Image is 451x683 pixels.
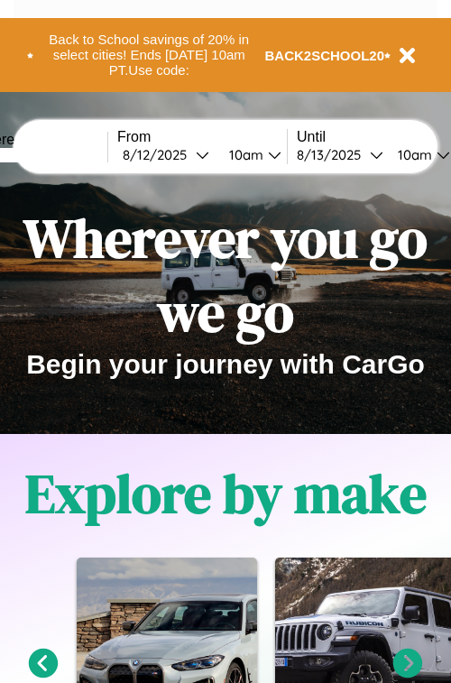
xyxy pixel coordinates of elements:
button: 8/12/2025 [117,145,215,164]
b: BACK2SCHOOL20 [265,48,385,63]
div: 10am [220,146,268,163]
h1: Explore by make [25,457,427,531]
button: Back to School savings of 20% in select cities! Ends [DATE] 10am PT.Use code: [33,27,265,83]
div: 10am [389,146,437,163]
button: 10am [215,145,287,164]
label: From [117,129,287,145]
div: 8 / 12 / 2025 [123,146,196,163]
div: 8 / 13 / 2025 [297,146,370,163]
